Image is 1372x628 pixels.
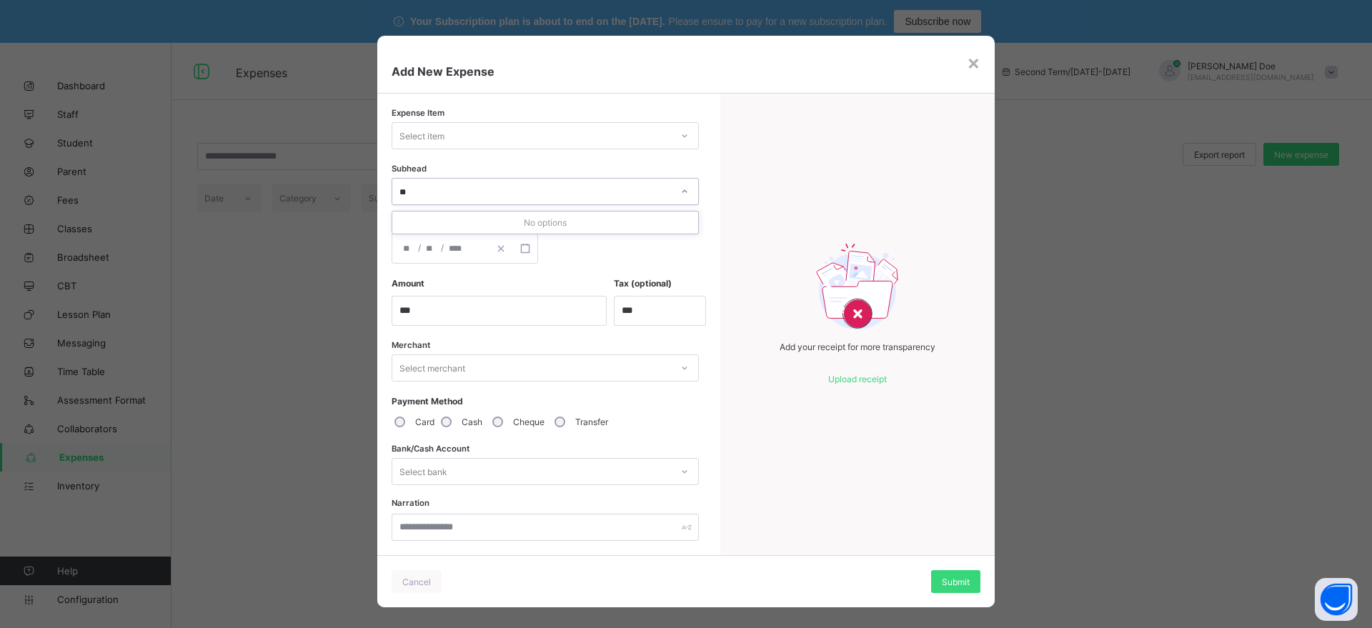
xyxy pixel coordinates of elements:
[1315,578,1358,621] button: Open asap
[392,64,980,79] span: Add New Expense
[392,498,429,508] label: Narration
[967,50,980,74] div: ×
[942,577,970,587] span: Submit
[399,458,447,485] div: Select bank
[399,354,465,382] div: Select merchant
[392,164,427,174] span: Subhead
[462,417,482,427] label: Cash
[392,278,607,289] span: Amount
[402,577,431,587] span: Cancel
[780,342,935,352] span: Add your receipt for more transparency
[816,244,898,334] img: delete svg
[614,278,706,289] span: Tax (optional)
[417,241,422,254] span: /
[575,417,608,427] label: Transfer
[392,211,698,234] div: No options
[392,340,430,350] span: Merchant
[828,374,887,384] span: Upload receipt
[439,241,445,254] span: /
[392,444,469,454] span: Bank/Cash Account
[399,122,444,149] div: Select item
[392,396,699,407] span: Payment Method
[415,417,434,427] label: Card
[392,108,444,118] span: Expense Item
[780,244,935,406] span: delete svgAdd your receipt for more transparencyUpload receipt
[513,417,545,427] label: Cheque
